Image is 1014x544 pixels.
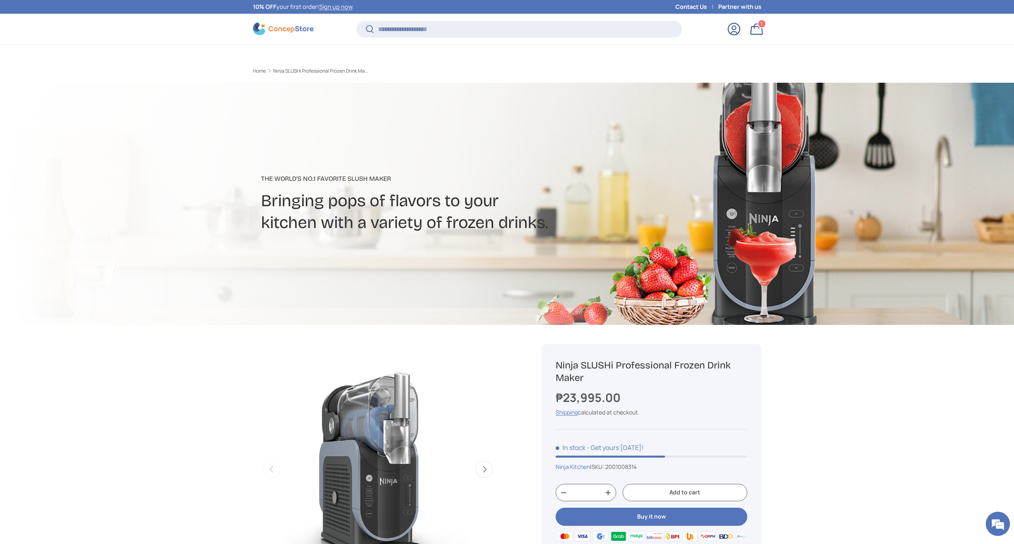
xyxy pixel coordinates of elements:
[273,69,370,73] a: Ninja SLUSHi Professional Frozen Drink Maker
[556,530,573,542] img: master
[761,21,763,27] span: 1
[623,484,747,501] button: Add to cart
[645,530,663,542] img: billease
[587,443,644,452] p: - Get yours [DATE]!
[556,508,747,526] button: Buy it now
[556,408,578,416] a: Shipping
[556,408,747,416] div: calculated at checkout.
[609,530,627,542] img: grabpay
[590,463,637,471] span: |
[556,359,747,384] h1: Ninja SLUSHi Professional Frozen Drink Maker
[556,389,623,406] strong: ₱23,995.00
[735,530,753,542] img: metrobank
[675,2,718,11] a: Contact Us
[253,67,523,75] nav: Breadcrumbs
[663,530,681,542] img: bpi
[574,530,592,542] img: visa
[253,3,276,10] strong: 10% OFF
[253,69,266,73] a: Home
[699,530,717,542] img: qrph
[253,23,314,35] img: ConcepStore
[592,463,604,471] span: SKU:
[592,530,609,542] img: gcash
[605,463,637,471] span: 2001008314
[717,530,735,542] img: bdo
[556,443,585,452] span: In stock
[261,174,571,184] p: The World's No.1 Favorite Slush Maker
[556,463,590,471] a: Ninja Kitchen
[718,2,761,11] a: Partner with us
[319,3,352,10] a: Sign up now
[261,190,571,234] h2: Bringing pops of flavors to your kitchen with a variety of frozen drinks.
[253,2,354,11] p: your first order! .
[681,530,699,542] img: ubp
[627,530,645,542] img: maya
